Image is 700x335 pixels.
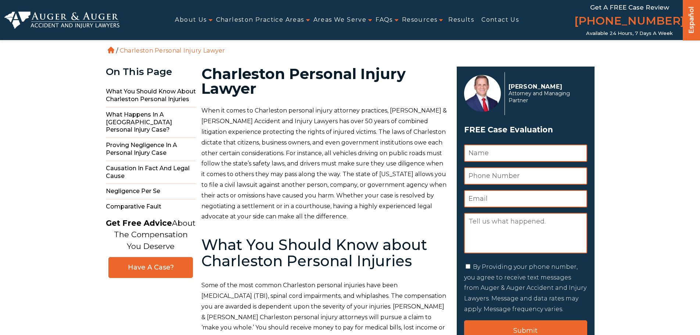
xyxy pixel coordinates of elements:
span: What Happens in a [GEOGRAPHIC_DATA] Personal Injury Case? [106,107,196,138]
a: Charleston Practice Areas [216,12,304,28]
a: Results [448,12,474,28]
p: About The Compensation You Deserve [106,217,195,252]
span: Comparative Fault [106,199,196,214]
a: [PHONE_NUMBER] [574,13,685,31]
span: FREE Case Evaluation [464,123,587,137]
span: What You Should Know about Charleston Personal Injuries [106,84,196,107]
span: Attorney and Managing Partner [509,90,583,104]
span: Available 24 Hours, 7 Days a Week [586,31,673,36]
strong: Get Free Advice [106,218,172,228]
span: Proving Negligence in a Personal Injury Case [106,138,196,161]
a: Contact Us [481,12,519,28]
span: Have A Case? [116,263,185,272]
img: Auger & Auger Accident and Injury Lawyers Logo [4,11,119,29]
h1: Charleston Personal Injury Lawyer [201,67,448,96]
h2: What You Should Know about Charleston Personal Injuries [201,237,448,269]
a: FAQs [376,12,393,28]
p: When it comes to Charleston personal injury attorney practices, [PERSON_NAME] & [PERSON_NAME] Acc... [201,106,448,222]
li: Charleston Personal Injury Lawyer [118,47,227,54]
span: Negligence Per Se [106,184,196,199]
a: Areas We Serve [313,12,367,28]
input: Email [464,190,587,207]
a: Home [108,47,114,53]
input: Name [464,145,587,162]
span: Causation in Fact and Legal Cause [106,161,196,184]
input: Phone Number [464,167,587,185]
a: Have A Case? [108,257,193,278]
a: Resources [402,12,438,28]
img: Herbert Auger [464,75,501,112]
p: [PERSON_NAME] [509,83,583,90]
span: Get a FREE Case Review [590,4,669,11]
label: By Providing your phone number, you agree to receive text messages from Auger & Auger Accident an... [464,263,586,313]
div: On This Page [106,67,196,77]
a: About Us [175,12,207,28]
